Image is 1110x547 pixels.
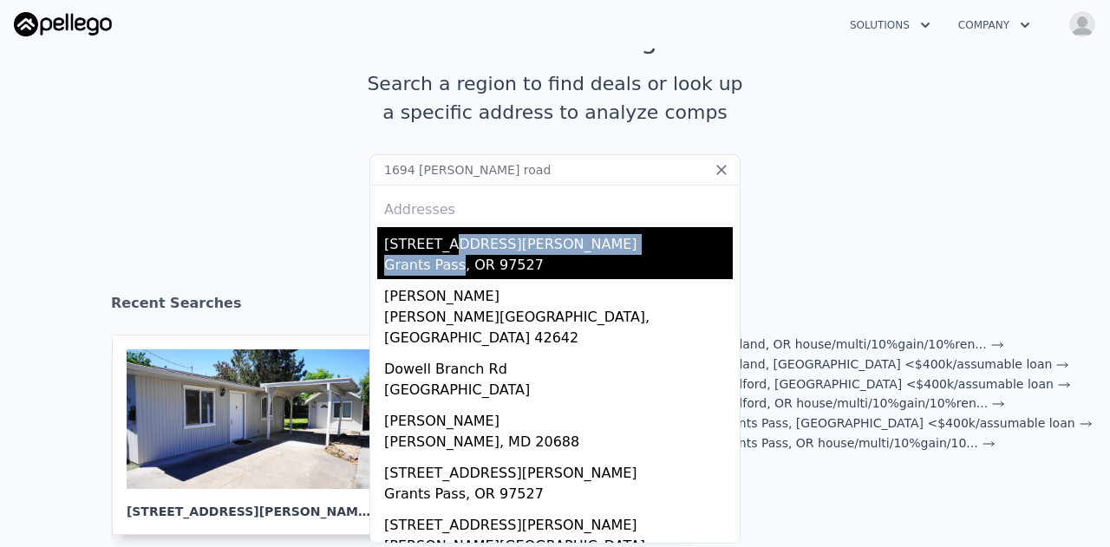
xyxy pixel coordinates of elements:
a: Medford, [GEOGRAPHIC_DATA] <$400k/assumable loan [717,377,1071,391]
a: [STREET_ADDRESS][PERSON_NAME], Medford [112,335,403,535]
div: Recent Searches [111,279,999,335]
div: [STREET_ADDRESS][PERSON_NAME] [384,227,733,255]
div: Search a region to find deals or look up a specific address to analyze comps [361,69,749,127]
div: [PERSON_NAME] [384,279,733,307]
div: [GEOGRAPHIC_DATA] [384,380,733,404]
button: Company [944,10,1044,41]
div: [PERSON_NAME], MD 20688 [384,432,733,456]
a: Grants Pass, [GEOGRAPHIC_DATA] <$400k/assumable loan [717,416,1093,430]
div: Grants Pass, OR 97527 [384,484,733,508]
div: Dowell Branch Rd [384,352,733,380]
button: Solutions [836,10,944,41]
img: Pellego [14,12,112,36]
img: avatar [1068,10,1096,38]
div: [STREET_ADDRESS][PERSON_NAME] , Medford [127,489,375,520]
div: [PERSON_NAME] [384,404,733,432]
a: Ashland, OR house/multi/10%gain/10%ren... [717,337,1004,351]
div: [STREET_ADDRESS][PERSON_NAME] [384,456,733,484]
a: Ashland, [GEOGRAPHIC_DATA] <$400k/assumable loan [717,357,1070,371]
div: Grants Pass, OR 97527 [384,255,733,279]
a: Grants Pass, OR house/multi/10%gain/10... [717,436,996,450]
div: Addresses [377,186,733,227]
div: [STREET_ADDRESS][PERSON_NAME] [384,508,733,536]
a: Medford, OR house/multi/10%gain/10%ren... [717,396,1005,410]
input: Search an address or region... [369,154,741,186]
div: [PERSON_NAME][GEOGRAPHIC_DATA], [GEOGRAPHIC_DATA] 42642 [384,307,733,352]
